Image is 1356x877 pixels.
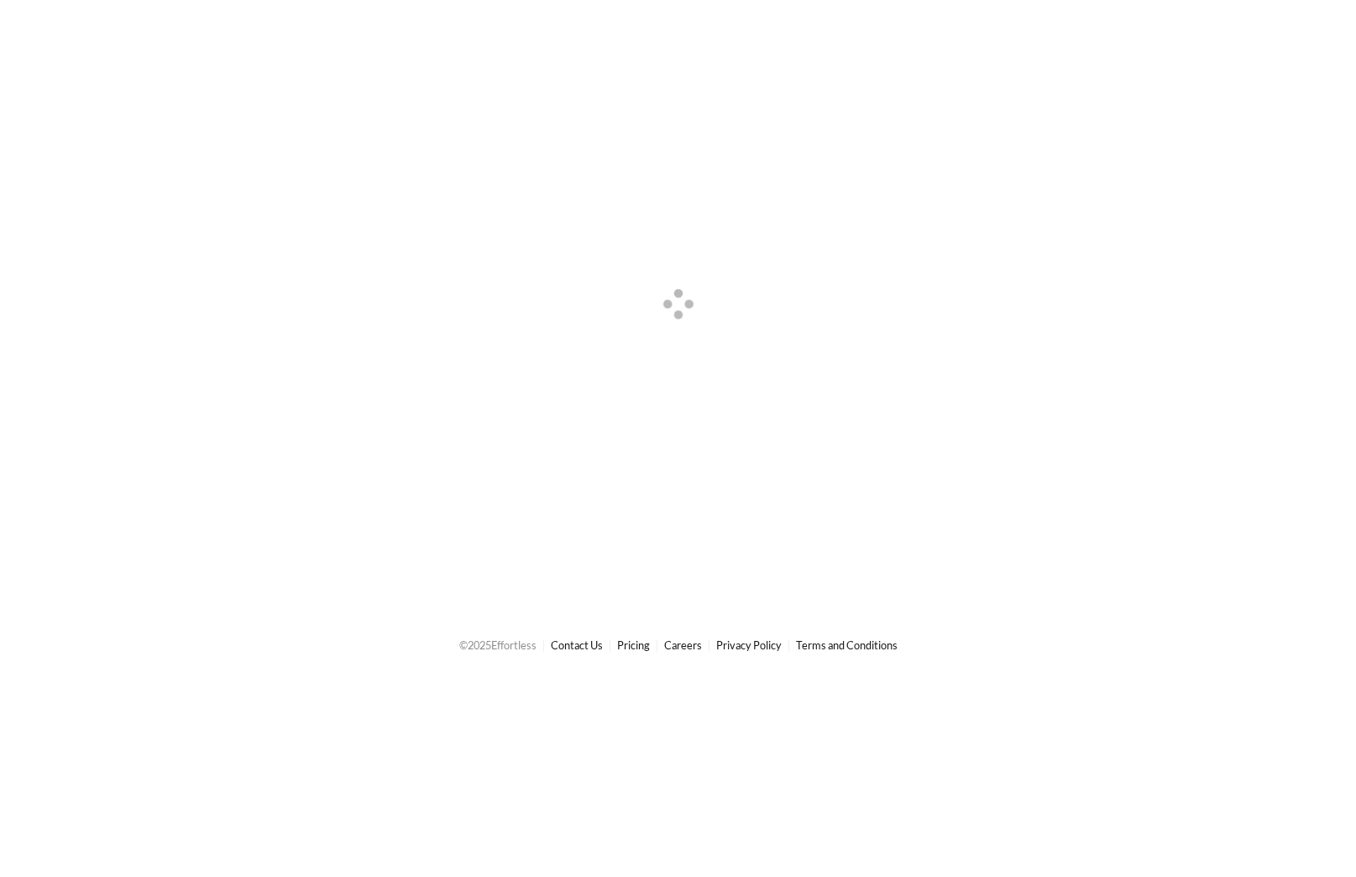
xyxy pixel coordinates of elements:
[716,638,782,652] a: Privacy Policy
[664,638,702,652] a: Careers
[617,638,650,652] a: Pricing
[459,638,537,652] span: © 2025 Effortless
[551,638,603,652] a: Contact Us
[796,638,898,652] a: Terms and Conditions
